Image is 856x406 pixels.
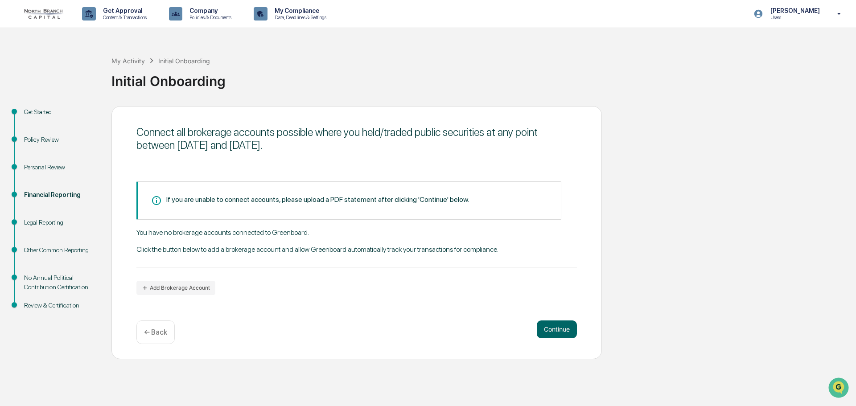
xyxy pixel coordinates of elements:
div: You have no brokerage accounts connected to Greenboard. Click the button below to add a brokerage... [136,228,577,267]
div: Policy Review [24,135,97,144]
div: Initial Onboarding [158,57,210,65]
p: Company [182,7,236,14]
p: Policies & Documents [182,14,236,21]
p: My Compliance [267,7,331,14]
img: 1746055101610-c473b297-6a78-478c-a979-82029cc54cd1 [9,68,25,84]
span: Preclearance [18,112,58,121]
p: How can we help? [9,19,162,33]
a: 🔎Data Lookup [5,126,60,142]
div: No Annual Political Contribution Certification [24,273,97,292]
div: Initial Onboarding [111,66,852,89]
p: Get Approval [96,7,151,14]
p: Data, Deadlines & Settings [267,14,331,21]
p: Content & Transactions [96,14,151,21]
div: 🖐️ [9,113,16,120]
button: Start new chat [152,71,162,82]
div: Other Common Reporting [24,246,97,255]
p: ← Back [144,328,167,336]
a: 🖐️Preclearance [5,109,61,125]
img: logo [21,9,64,19]
p: [PERSON_NAME] [763,7,824,14]
span: Attestations [74,112,111,121]
div: My Activity [111,57,145,65]
div: Review & Certification [24,301,97,310]
div: Legal Reporting [24,218,97,227]
div: Financial Reporting [24,190,97,200]
a: Powered byPylon [63,151,108,158]
div: Connect all brokerage accounts possible where you held/traded public securities at any point betw... [136,126,577,152]
div: 🔎 [9,130,16,137]
div: We're available if you need us! [30,77,113,84]
p: Users [763,14,824,21]
div: Start new chat [30,68,146,77]
button: Continue [537,320,577,338]
div: Get Started [24,107,97,117]
button: Add Brokerage Account [136,281,215,295]
span: Data Lookup [18,129,56,138]
div: Personal Review [24,163,97,172]
div: If you are unable to connect accounts, please upload a PDF statement after clicking 'Continue' be... [166,195,469,204]
div: 🗄️ [65,113,72,120]
span: Pylon [89,151,108,158]
a: 🗄️Attestations [61,109,114,125]
iframe: Open customer support [827,377,852,401]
